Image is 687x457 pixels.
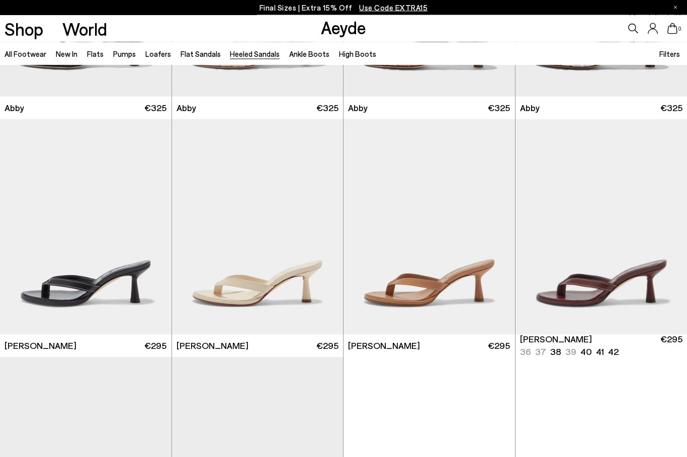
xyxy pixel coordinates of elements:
a: Flat Sandals [181,49,221,58]
a: 0 [667,23,677,34]
span: Abby [348,102,368,115]
li: 41 [596,346,604,358]
span: €325 [488,102,510,115]
span: Abby [177,102,196,115]
span: [PERSON_NAME] [177,340,248,352]
span: Filters [659,49,680,58]
span: €325 [316,102,338,115]
a: [PERSON_NAME] €295 [343,335,515,357]
span: €295 [488,340,510,352]
span: Abby [5,102,24,115]
span: €295 [144,340,166,352]
a: [PERSON_NAME] €295 [172,335,343,357]
a: Abby €325 [343,97,515,120]
span: €325 [660,102,682,115]
a: Shop [5,20,43,38]
a: Flats [87,49,104,58]
a: Aeyde [321,17,366,38]
a: Abby €325 [172,97,343,120]
a: World [62,20,107,38]
span: €295 [316,340,338,352]
li: 38 [550,346,561,358]
span: €325 [144,102,166,115]
a: Loafers [145,49,171,58]
span: 0 [677,26,682,32]
span: Navigate to /collections/ss25-final-sizes [359,3,427,12]
span: €295 [660,333,682,358]
li: 40 [580,346,592,358]
a: All Footwear [5,49,46,58]
a: Pumps [113,49,136,58]
span: Abby [520,102,540,115]
a: High Boots [339,49,376,58]
span: [PERSON_NAME] [348,340,420,352]
img: Daphne Leather Thong Sandals [343,120,515,335]
li: 42 [608,346,619,358]
a: Ankle Boots [289,49,329,58]
a: New In [56,49,77,58]
a: Heeled Sandals [230,49,280,58]
p: Final Sizes | Extra 15% Off [260,2,428,14]
span: [PERSON_NAME] [5,340,76,352]
span: [PERSON_NAME] [520,333,592,346]
img: Daphne Leather Thong Sandals [172,120,343,335]
ul: variant [520,346,616,358]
